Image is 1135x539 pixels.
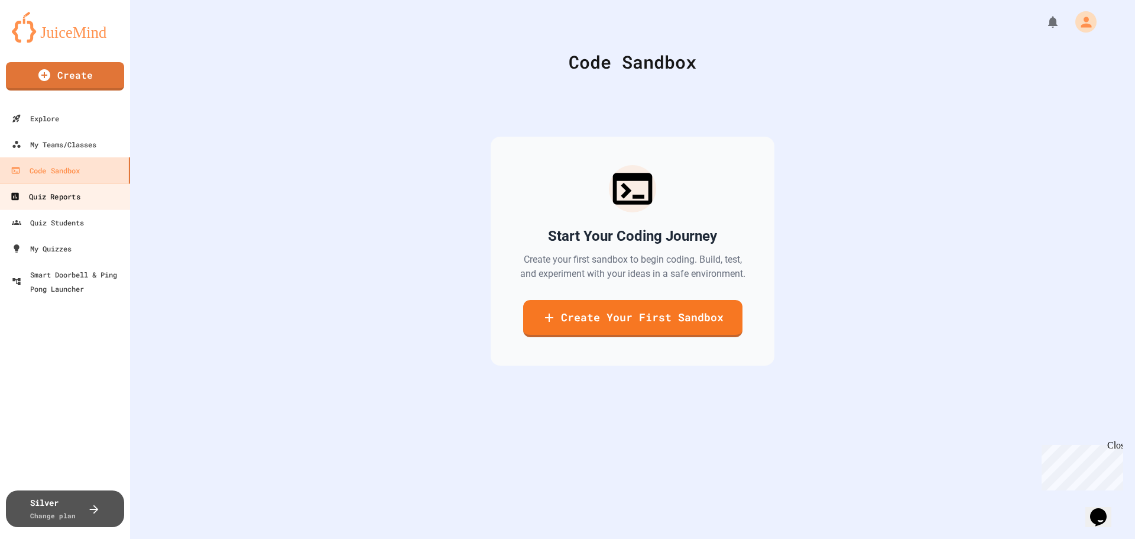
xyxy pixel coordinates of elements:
div: Explore [12,111,59,125]
img: logo-orange.svg [12,12,118,43]
div: My Notifications [1024,12,1063,32]
iframe: chat widget [1037,440,1123,490]
div: Silver [30,496,76,521]
div: Quiz Students [12,215,84,230]
div: My Account [1063,8,1100,35]
a: Create [6,62,124,91]
div: Quiz Reports [10,189,80,204]
div: Smart Doorbell & Ping Pong Launcher [12,267,125,296]
div: My Teams/Classes [12,137,96,151]
div: My Quizzes [12,241,72,256]
p: Create your first sandbox to begin coding. Build, test, and experiment with your ideas in a safe ... [519,253,746,281]
div: Code Sandbox [160,49,1105,75]
div: Chat with us now!Close [5,5,82,75]
button: SilverChange plan [6,490,124,527]
a: Create Your First Sandbox [523,300,742,337]
span: Change plan [30,511,76,520]
div: Code Sandbox [11,163,80,177]
iframe: chat widget [1085,492,1123,527]
h2: Start Your Coding Journey [548,227,717,246]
